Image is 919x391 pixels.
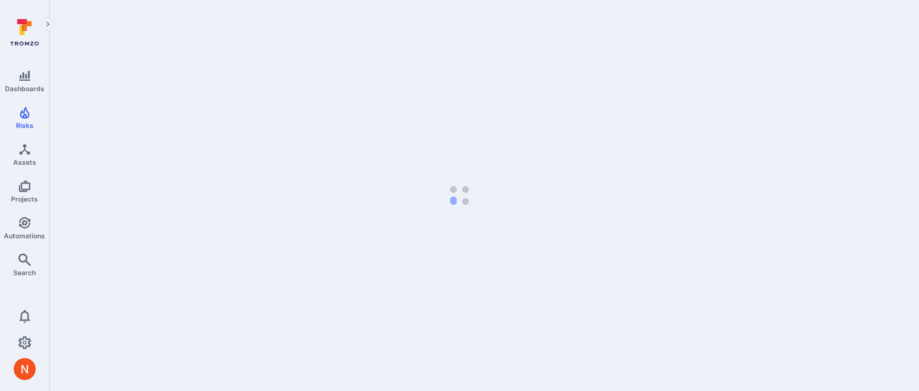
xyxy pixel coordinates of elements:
[14,358,36,380] div: Neeren Patki
[13,269,36,277] span: Search
[44,20,52,29] i: Expand navigation menu
[13,158,36,166] span: Assets
[11,195,38,203] span: Projects
[4,232,45,240] span: Automations
[5,85,44,93] span: Dashboards
[16,121,33,130] span: Risks
[14,358,36,380] img: ACg8ocIprwjrgDQnDsNSk9Ghn5p5-B8DpAKWoJ5Gi9syOE4K59tr4Q=s96-c
[41,18,54,31] button: Expand navigation menu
